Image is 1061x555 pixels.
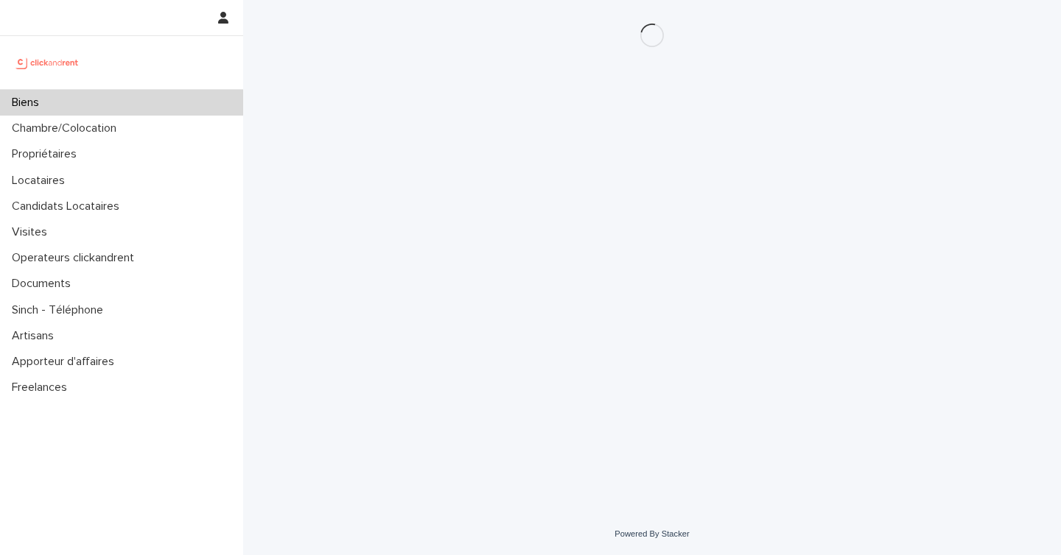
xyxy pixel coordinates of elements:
p: Apporteur d'affaires [6,355,126,369]
p: Documents [6,277,83,291]
p: Sinch - Téléphone [6,303,115,317]
p: Biens [6,96,51,110]
p: Locataires [6,174,77,188]
p: Artisans [6,329,66,343]
p: Chambre/Colocation [6,121,128,135]
p: Operateurs clickandrent [6,251,146,265]
img: UCB0brd3T0yccxBKYDjQ [12,48,83,77]
p: Candidats Locataires [6,199,131,213]
p: Freelances [6,381,79,395]
a: Powered By Stacker [614,529,689,538]
p: Propriétaires [6,147,88,161]
p: Visites [6,225,59,239]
